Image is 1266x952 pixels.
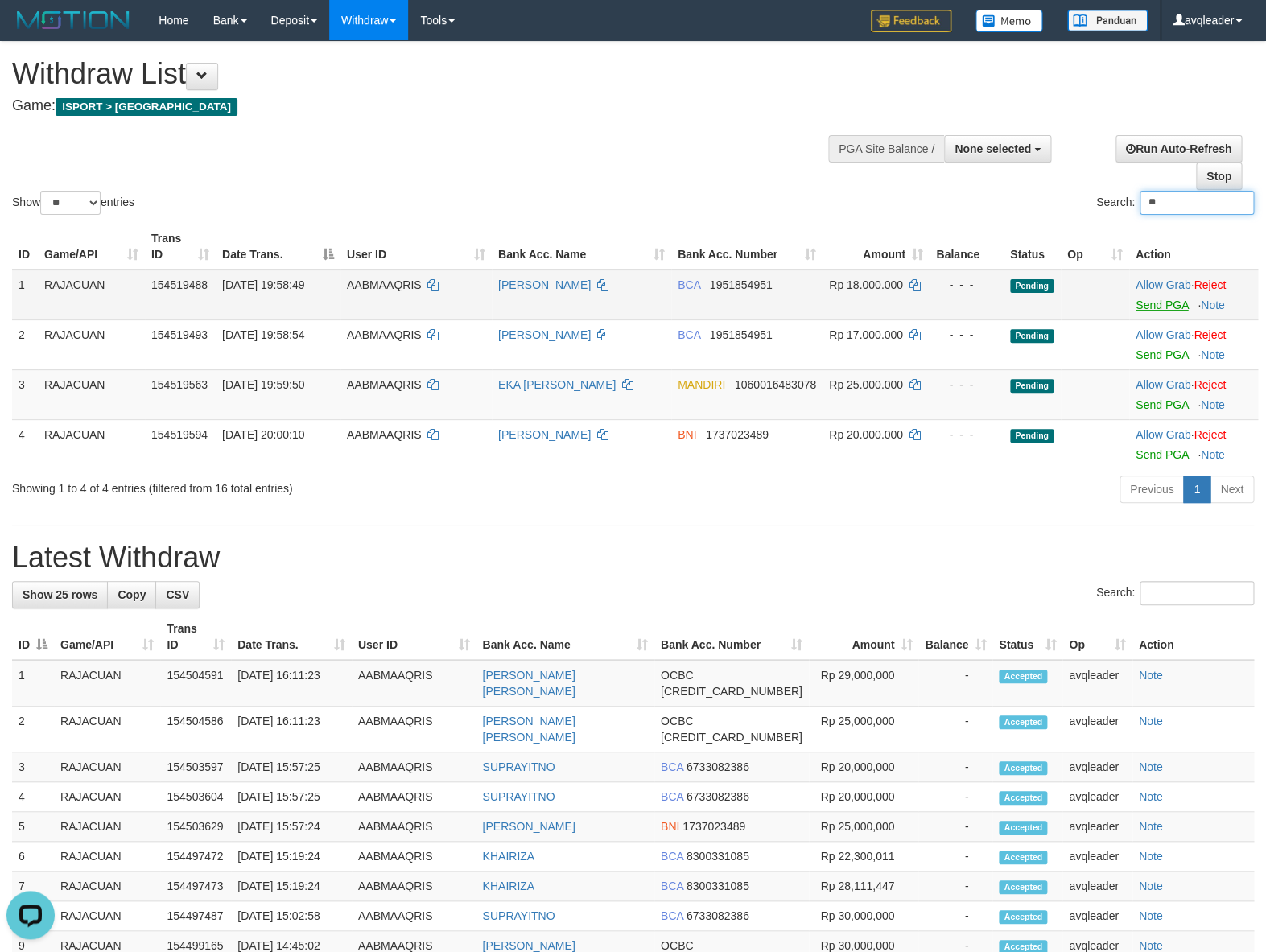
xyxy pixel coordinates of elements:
span: Accepted [999,761,1047,775]
span: MANDIRI [678,378,725,391]
span: 154519594 [151,428,208,441]
a: [PERSON_NAME] [498,428,591,441]
td: 154497472 [160,842,231,872]
th: Status [1004,224,1061,270]
th: Amount: activate to sort column ascending [809,614,919,660]
span: Copy 6733082386 to clipboard [687,760,749,773]
th: Date Trans.: activate to sort column descending [216,224,340,270]
td: 4 [12,419,38,469]
select: Showentries [40,191,101,215]
span: Accepted [999,851,1047,864]
img: Button%20Memo.svg [975,10,1043,32]
span: OCBC [661,669,693,682]
th: Game/API: activate to sort column ascending [38,224,145,270]
td: RAJACUAN [54,782,160,812]
td: AABMAAQRIS [352,872,476,901]
span: 154519488 [151,278,208,291]
a: 1 [1183,476,1210,503]
span: Copy 6733082386 to clipboard [687,909,749,922]
div: - - - [936,327,997,343]
td: RAJACUAN [38,319,145,369]
a: SUPRAYITNO [482,760,555,773]
span: Rp 18.000.000 [829,278,903,291]
a: Allow Grab [1136,328,1190,341]
td: 7 [12,872,54,901]
td: RAJACUAN [54,752,160,782]
div: - - - [936,377,997,393]
span: BNI [678,428,696,441]
a: [PERSON_NAME] [PERSON_NAME] [482,715,575,744]
a: [PERSON_NAME] [498,328,591,341]
span: None selected [955,142,1031,155]
td: 6 [12,842,54,872]
td: RAJACUAN [38,419,145,469]
span: Accepted [999,910,1047,924]
th: User ID: activate to sort column ascending [340,224,492,270]
span: Pending [1010,429,1054,443]
td: avqleader [1062,660,1132,707]
span: 154519493 [151,328,208,341]
td: Rp 20,000,000 [809,752,919,782]
td: AABMAAQRIS [352,842,476,872]
a: KHAIRIZA [482,850,534,863]
td: RAJACUAN [38,369,145,419]
th: Bank Acc. Name: activate to sort column ascending [492,224,671,270]
span: 154519563 [151,378,208,391]
td: Rp 25,000,000 [809,812,919,842]
td: 154504591 [160,660,231,707]
td: avqleader [1062,752,1132,782]
th: Op: activate to sort column ascending [1061,224,1129,270]
td: 1 [12,270,38,320]
button: None selected [944,135,1051,163]
button: Open LiveChat chat widget [6,6,55,55]
a: [PERSON_NAME] [482,820,575,833]
td: - [918,752,992,782]
a: EKA [PERSON_NAME] [498,378,616,391]
span: Accepted [999,791,1047,805]
span: CSV [166,588,189,601]
div: - - - [936,427,997,443]
span: BCA [661,909,683,922]
span: BCA [678,278,700,291]
span: Rp 25.000.000 [829,378,903,391]
td: · [1129,369,1258,419]
a: Stop [1196,163,1242,190]
span: [DATE] 20:00:10 [222,428,304,441]
td: avqleader [1062,901,1132,931]
td: · [1129,319,1258,369]
a: Note [1201,398,1225,411]
td: 154497487 [160,901,231,931]
th: ID: activate to sort column descending [12,614,54,660]
td: Rp 28,111,447 [809,872,919,901]
span: Copy 693815733169 to clipboard [661,731,802,744]
a: Note [1139,760,1163,773]
a: Send PGA [1136,448,1188,461]
th: Game/API: activate to sort column ascending [54,614,160,660]
a: Copy [107,581,156,608]
a: SUPRAYITNO [482,790,555,803]
td: RAJACUAN [54,812,160,842]
td: 2 [12,319,38,369]
td: [DATE] 16:11:23 [231,707,352,752]
a: [PERSON_NAME] [PERSON_NAME] [482,669,575,698]
a: Note [1139,850,1163,863]
span: Copy 6733082386 to clipboard [687,790,749,803]
td: 4 [12,782,54,812]
a: Show 25 rows [12,581,108,608]
span: Pending [1010,379,1054,393]
td: avqleader [1062,842,1132,872]
a: [PERSON_NAME] [498,278,591,291]
span: AABMAAQRIS [347,378,422,391]
th: User ID: activate to sort column ascending [352,614,476,660]
a: Reject [1194,278,1226,291]
span: [DATE] 19:58:54 [222,328,304,341]
a: Allow Grab [1136,378,1190,391]
span: OCBC [661,939,693,952]
div: Showing 1 to 4 of 4 entries (filtered from 16 total entries) [12,474,515,497]
a: Note [1201,299,1225,311]
span: Copy 1951854951 to clipboard [710,328,773,341]
td: AABMAAQRIS [352,707,476,752]
span: Copy 8300331085 to clipboard [687,880,749,892]
a: CSV [155,581,200,608]
td: 154503629 [160,812,231,842]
